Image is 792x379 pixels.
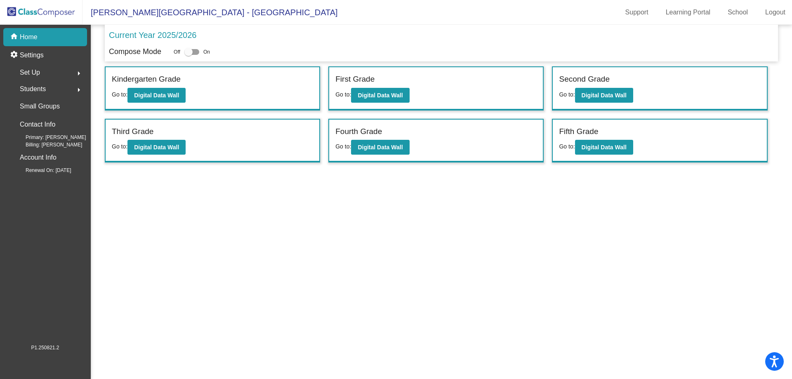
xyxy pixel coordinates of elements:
[582,92,627,99] b: Digital Data Wall
[575,140,633,155] button: Digital Data Wall
[112,143,127,150] span: Go to:
[559,126,598,138] label: Fifth Grade
[358,144,403,151] b: Digital Data Wall
[12,141,82,148] span: Billing: [PERSON_NAME]
[127,88,186,103] button: Digital Data Wall
[20,50,44,60] p: Settings
[74,68,84,78] mat-icon: arrow_right
[335,91,351,98] span: Go to:
[112,126,153,138] label: Third Grade
[351,140,409,155] button: Digital Data Wall
[582,144,627,151] b: Digital Data Wall
[112,91,127,98] span: Go to:
[335,143,351,150] span: Go to:
[351,88,409,103] button: Digital Data Wall
[109,29,196,41] p: Current Year 2025/2026
[559,143,575,150] span: Go to:
[10,32,20,42] mat-icon: home
[619,6,655,19] a: Support
[127,140,186,155] button: Digital Data Wall
[20,67,40,78] span: Set Up
[10,50,20,60] mat-icon: settings
[174,48,180,56] span: Off
[335,73,375,85] label: First Grade
[134,92,179,99] b: Digital Data Wall
[82,6,338,19] span: [PERSON_NAME][GEOGRAPHIC_DATA] - [GEOGRAPHIC_DATA]
[109,46,161,57] p: Compose Mode
[12,134,86,141] span: Primary: [PERSON_NAME]
[20,119,55,130] p: Contact Info
[358,92,403,99] b: Digital Data Wall
[759,6,792,19] a: Logout
[12,167,71,174] span: Renewal On: [DATE]
[20,101,60,112] p: Small Groups
[74,85,84,95] mat-icon: arrow_right
[20,32,38,42] p: Home
[575,88,633,103] button: Digital Data Wall
[335,126,382,138] label: Fourth Grade
[134,144,179,151] b: Digital Data Wall
[721,6,754,19] a: School
[112,73,181,85] label: Kindergarten Grade
[20,152,57,163] p: Account Info
[203,48,210,56] span: On
[559,73,610,85] label: Second Grade
[659,6,717,19] a: Learning Portal
[20,83,46,95] span: Students
[559,91,575,98] span: Go to:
